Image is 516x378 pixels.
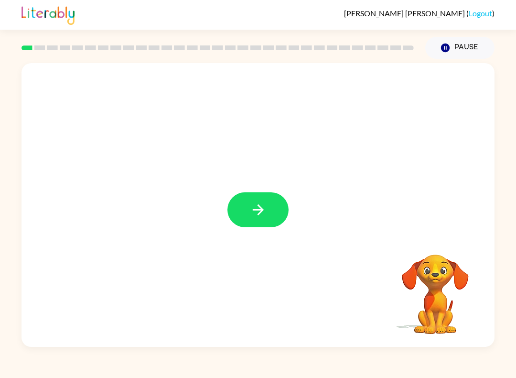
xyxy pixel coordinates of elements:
[469,9,492,18] a: Logout
[344,9,494,18] div: ( )
[387,240,483,335] video: Your browser must support playing .mp4 files to use Literably. Please try using another browser.
[344,9,466,18] span: [PERSON_NAME] [PERSON_NAME]
[21,4,75,25] img: Literably
[425,37,494,59] button: Pause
